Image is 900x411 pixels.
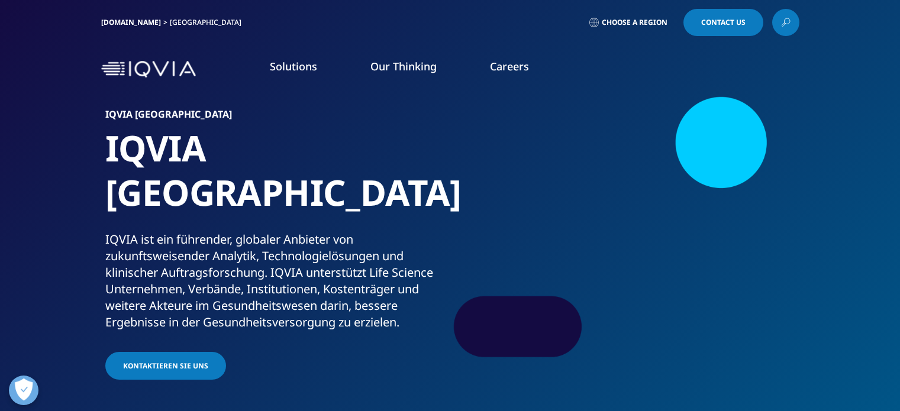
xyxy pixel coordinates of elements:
[101,17,161,27] a: [DOMAIN_NAME]
[270,59,317,73] a: Solutions
[370,59,437,73] a: Our Thinking
[602,18,667,27] span: Choose a Region
[105,231,446,331] div: IQVIA ist ein führender, globaler Anbieter von zukunftsweisender Analytik, Technologielösungen un...
[105,126,446,231] h1: IQVIA [GEOGRAPHIC_DATA]
[105,109,446,126] h6: IQVIA [GEOGRAPHIC_DATA]
[701,19,746,26] span: Contact Us
[683,9,763,36] a: Contact Us
[490,59,529,73] a: Careers
[170,18,246,27] div: [GEOGRAPHIC_DATA]
[9,376,38,405] button: Präferenzen öffnen
[478,109,795,346] img: 877_businesswoman-leading-meeting.jpg
[201,41,799,97] nav: Primary
[105,352,226,380] a: Kontaktieren Sie uns
[123,361,208,371] span: Kontaktieren Sie uns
